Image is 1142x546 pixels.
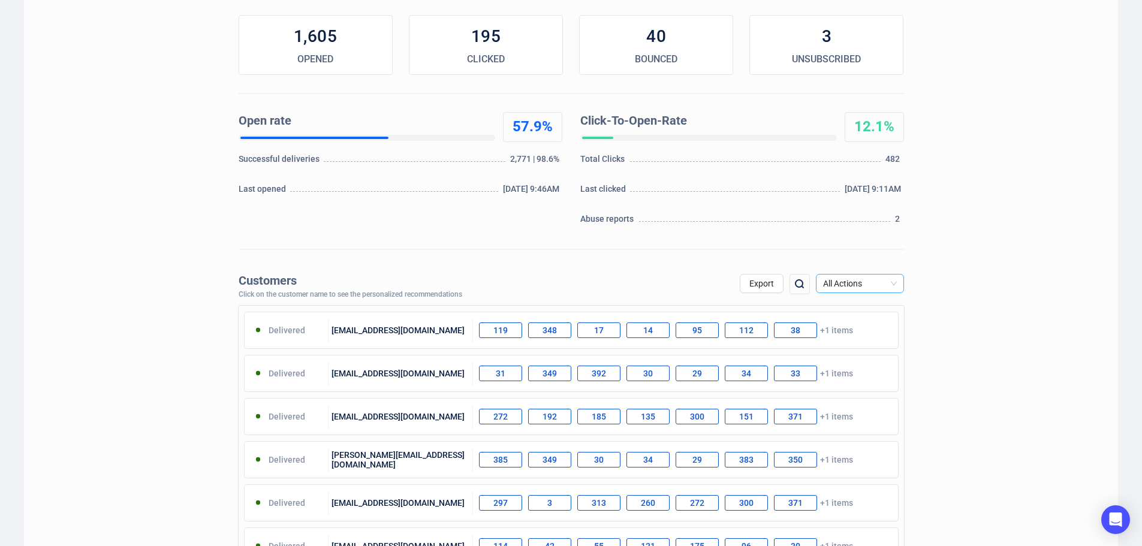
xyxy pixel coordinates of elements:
[329,361,473,385] div: [EMAIL_ADDRESS][DOMAIN_NAME]
[1101,505,1130,534] div: Open Intercom Messenger
[239,274,462,288] div: Customers
[626,322,670,338] div: 14
[895,213,903,231] div: 2
[239,52,392,67] div: OPENED
[473,318,898,342] div: +1 items
[725,495,768,511] div: 300
[774,322,817,338] div: 38
[409,25,562,49] div: 195
[626,452,670,467] div: 34
[577,452,620,467] div: 30
[626,366,670,381] div: 30
[528,409,571,424] div: 192
[676,322,719,338] div: 95
[473,448,898,472] div: +1 items
[750,52,903,67] div: UNSUBSCRIBED
[676,495,719,511] div: 272
[774,495,817,511] div: 371
[845,183,904,201] div: [DATE] 9:11AM
[528,322,571,338] div: 348
[510,153,562,171] div: 2,771 | 98.6%
[245,491,329,515] div: Delivered
[580,52,733,67] div: BOUNCED
[774,409,817,424] div: 371
[749,279,774,288] span: Export
[329,318,473,342] div: [EMAIL_ADDRESS][DOMAIN_NAME]
[245,448,329,472] div: Delivered
[528,366,571,381] div: 349
[885,153,903,171] div: 482
[479,322,522,338] div: 119
[239,291,462,299] div: Click on the customer name to see the personalized recommendations
[725,409,768,424] div: 151
[245,361,329,385] div: Delivered
[245,318,329,342] div: Delivered
[580,25,733,49] div: 40
[676,366,719,381] div: 29
[676,409,719,424] div: 300
[528,452,571,467] div: 349
[577,409,620,424] div: 185
[725,322,768,338] div: 112
[329,491,473,515] div: [EMAIL_ADDRESS][DOMAIN_NAME]
[503,183,562,201] div: [DATE] 9:46AM
[473,405,898,429] div: +1 items
[750,25,903,49] div: 3
[473,491,898,515] div: +1 items
[845,117,903,137] div: 12.1%
[239,112,490,130] div: Open rate
[580,213,637,231] div: Abuse reports
[626,495,670,511] div: 260
[528,495,571,511] div: 3
[740,274,784,293] button: Export
[245,405,329,429] div: Delivered
[479,409,522,424] div: 272
[626,409,670,424] div: 135
[676,452,719,467] div: 29
[479,366,522,381] div: 31
[577,322,620,338] div: 17
[329,405,473,429] div: [EMAIL_ADDRESS][DOMAIN_NAME]
[580,183,629,201] div: Last clicked
[725,366,768,381] div: 34
[823,274,897,292] span: All Actions
[239,153,322,171] div: Successful deliveries
[774,366,817,381] div: 33
[473,361,898,385] div: +1 items
[774,452,817,467] div: 350
[239,25,392,49] div: 1,605
[479,495,522,511] div: 297
[793,277,807,291] img: search.png
[239,183,289,201] div: Last opened
[504,117,562,137] div: 57.9%
[580,153,628,171] div: Total Clicks
[725,452,768,467] div: 383
[580,112,832,130] div: Click-To-Open-Rate
[409,52,562,67] div: CLICKED
[479,452,522,467] div: 385
[577,366,620,381] div: 392
[329,448,473,472] div: [PERSON_NAME][EMAIL_ADDRESS][DOMAIN_NAME]
[577,495,620,511] div: 313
